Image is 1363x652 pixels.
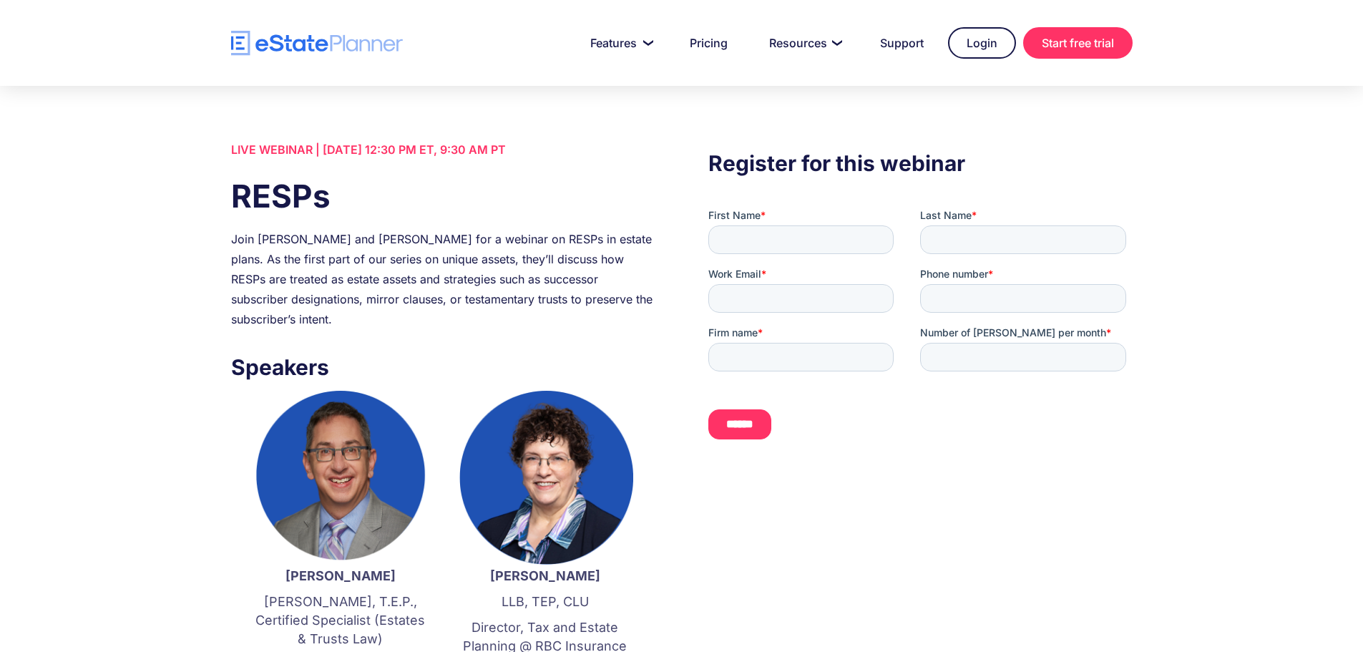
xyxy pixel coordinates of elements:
[863,29,941,57] a: Support
[708,147,1132,180] h3: Register for this webinar
[253,593,429,648] p: [PERSON_NAME], T.E.P., Certified Specialist (Estates & Trusts Law)
[948,27,1016,59] a: Login
[708,208,1132,464] iframe: Form 0
[457,593,633,611] p: LLB, TEP, CLU
[231,351,655,384] h3: Speakers
[490,568,600,583] strong: [PERSON_NAME]
[231,229,655,329] div: Join [PERSON_NAME] and [PERSON_NAME] for a webinar on RESPs in estate plans. As the first part of...
[1023,27,1133,59] a: Start free trial
[752,29,856,57] a: Resources
[231,31,403,56] a: home
[231,140,655,160] div: LIVE WEBINAR | [DATE] 12:30 PM ET, 9:30 AM PT
[231,174,655,218] h1: RESPs
[285,568,396,583] strong: [PERSON_NAME]
[573,29,665,57] a: Features
[673,29,745,57] a: Pricing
